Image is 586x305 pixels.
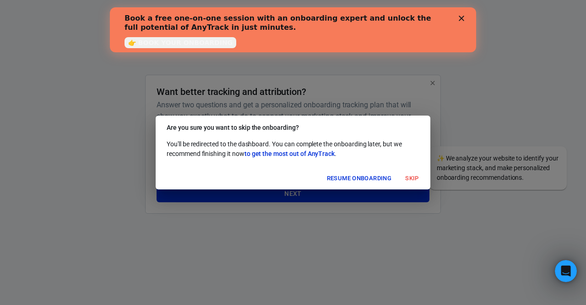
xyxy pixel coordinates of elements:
[555,260,577,282] iframe: Intercom live chat
[349,8,358,14] div: Close
[167,139,419,159] p: You'll be redirected to the dashboard. You can complete the onboarding later, but we recommend fi...
[325,172,394,186] button: Resume onboarding
[397,172,427,186] button: Skip
[244,150,335,157] span: to get the most out of AnyTrack
[110,7,476,52] iframe: Intercom live chat banner
[156,116,430,139] h2: Are you sure you want to skip the onboarding?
